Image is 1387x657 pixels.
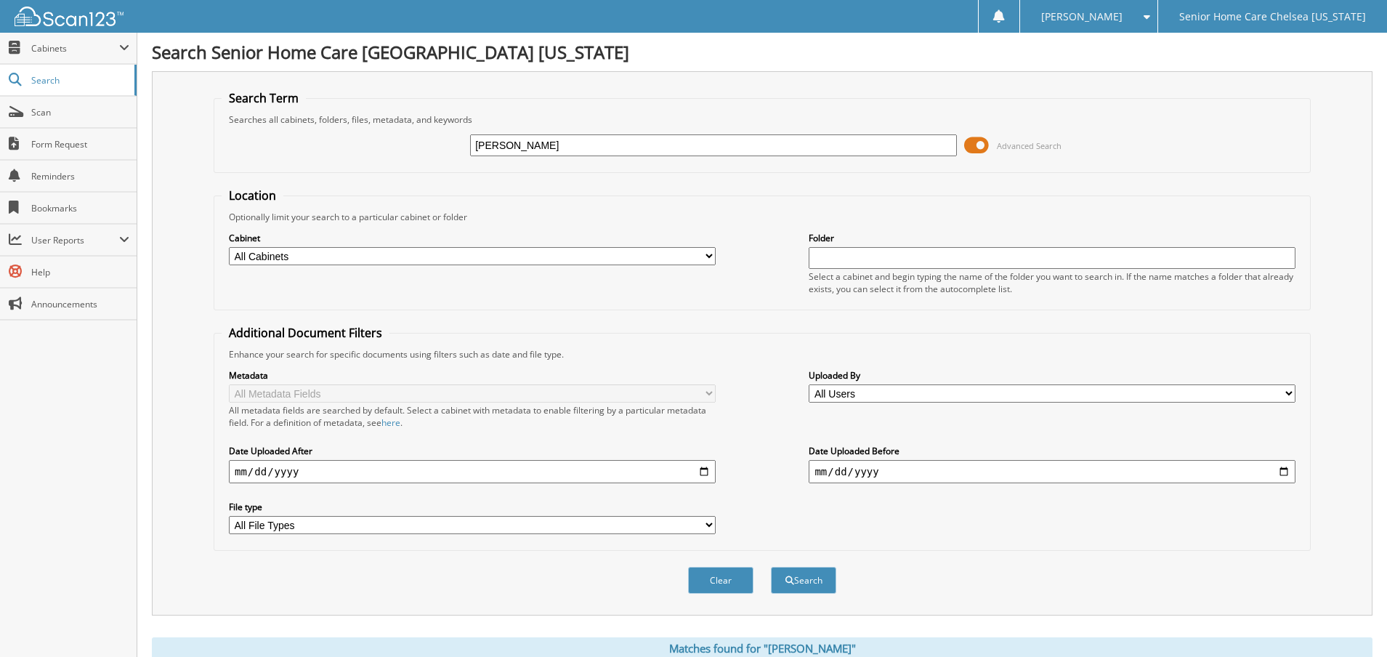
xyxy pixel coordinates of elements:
[222,113,1303,126] div: Searches all cabinets, folders, files, metadata, and keywords
[809,369,1295,382] label: Uploaded By
[15,7,124,26] img: scan123-logo-white.svg
[31,234,119,246] span: User Reports
[222,348,1303,360] div: Enhance your search for specific documents using filters such as date and file type.
[31,138,129,150] span: Form Request
[381,416,400,429] a: here
[229,445,716,457] label: Date Uploaded After
[222,188,283,203] legend: Location
[229,501,716,513] label: File type
[229,404,716,429] div: All metadata fields are searched by default. Select a cabinet with metadata to enable filtering b...
[31,202,129,214] span: Bookmarks
[31,170,129,182] span: Reminders
[31,106,129,118] span: Scan
[809,270,1295,295] div: Select a cabinet and begin typing the name of the folder you want to search in. If the name match...
[31,266,129,278] span: Help
[222,90,306,106] legend: Search Term
[229,369,716,382] label: Metadata
[997,140,1062,151] span: Advanced Search
[809,460,1295,483] input: end
[31,42,119,55] span: Cabinets
[229,460,716,483] input: start
[31,74,127,86] span: Search
[222,211,1303,223] div: Optionally limit your search to a particular cabinet or folder
[688,567,753,594] button: Clear
[809,232,1295,244] label: Folder
[1179,12,1366,21] span: Senior Home Care Chelsea [US_STATE]
[222,325,389,341] legend: Additional Document Filters
[31,298,129,310] span: Announcements
[1041,12,1123,21] span: [PERSON_NAME]
[152,40,1372,64] h1: Search Senior Home Care [GEOGRAPHIC_DATA] [US_STATE]
[229,232,716,244] label: Cabinet
[771,567,836,594] button: Search
[809,445,1295,457] label: Date Uploaded Before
